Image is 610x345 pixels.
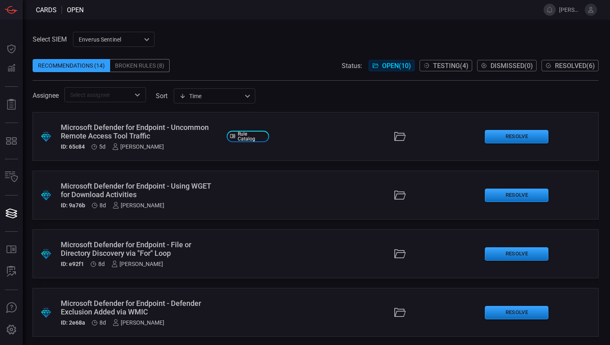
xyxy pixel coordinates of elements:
[433,62,469,70] span: Testing ( 4 )
[61,240,220,257] div: Microsoft Defender for Endpoint - File or Directory Discovery via "For" Loop
[67,90,130,100] input: Select assignee
[61,182,220,199] div: Microsoft Defender for Endpoint - Using WGET for Download Activities
[61,202,85,209] h5: ID: 9a76b
[238,132,265,141] span: Rule Catalog
[99,143,106,150] span: Sep 14, 2025 9:00 AM
[33,92,59,99] span: Assignee
[132,89,143,101] button: Open
[2,131,21,151] button: MITRE - Detection Posture
[559,7,581,13] span: [PERSON_NAME].ares
[555,62,595,70] span: Resolved ( 6 )
[2,39,21,59] button: Dashboard
[485,247,548,261] button: Resolve
[382,62,411,70] span: Open ( 10 )
[156,92,168,100] label: sort
[61,123,220,140] div: Microsoft Defender for Endpoint - Uncommon Remote Access Tool Traffic
[111,261,163,267] div: [PERSON_NAME]
[33,59,110,72] div: Recommendations (14)
[36,6,57,14] span: Cards
[2,240,21,259] button: Rule Catalog
[113,202,164,209] div: [PERSON_NAME]
[99,319,106,326] span: Sep 11, 2025 7:30 AM
[477,60,537,71] button: Dismissed(0)
[98,261,105,267] span: Sep 11, 2025 7:31 AM
[61,143,85,150] h5: ID: 65c84
[2,298,21,318] button: Ask Us A Question
[485,189,548,202] button: Resolve
[2,95,21,114] button: Reports
[541,60,599,71] button: Resolved(6)
[2,262,21,281] button: ALERT ANALYSIS
[2,59,21,78] button: Detections
[491,62,533,70] span: Dismissed ( 0 )
[2,167,21,187] button: Inventory
[61,299,220,316] div: Microsoft Defender for Endpoint - Defender Exclusion Added via WMIC
[420,60,472,71] button: Testing(4)
[2,320,21,340] button: Preferences
[369,60,415,71] button: Open(10)
[79,35,141,44] p: Enverus Sentinel
[113,319,164,326] div: [PERSON_NAME]
[485,306,548,319] button: Resolve
[342,62,362,70] span: Status:
[110,59,170,72] div: Broken Rules (8)
[61,261,84,267] h5: ID: e92f1
[99,202,106,209] span: Sep 11, 2025 7:31 AM
[33,35,67,43] label: Select SIEM
[61,319,85,326] h5: ID: 2e68a
[67,6,84,14] span: open
[179,92,242,100] div: Time
[2,204,21,223] button: Cards
[485,130,548,143] button: Resolve
[112,143,164,150] div: [PERSON_NAME]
